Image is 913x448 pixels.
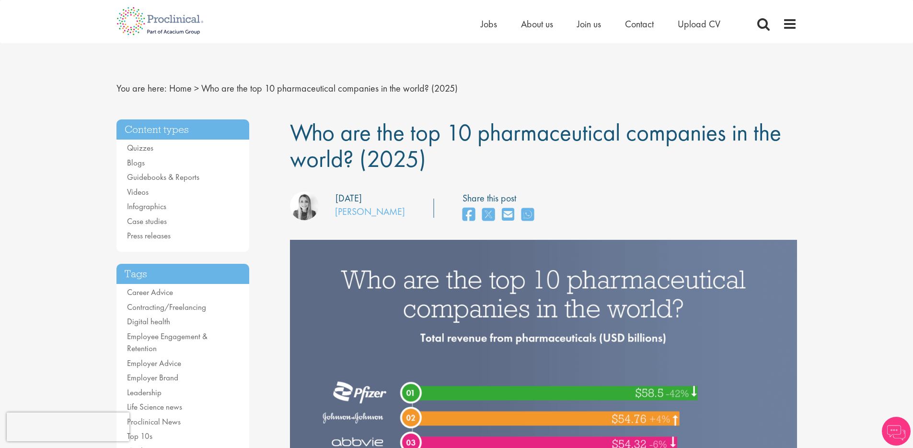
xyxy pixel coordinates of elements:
span: You are here: [116,82,167,94]
a: Top 10s [127,431,152,441]
div: [DATE] [335,191,362,205]
a: share on facebook [462,205,475,225]
a: share on twitter [482,205,495,225]
span: Who are the top 10 pharmaceutical companies in the world? (2025) [201,82,458,94]
a: About us [521,18,553,30]
a: Blogs [127,157,145,168]
h3: Content types [116,119,250,140]
img: Hannah Burke [290,191,319,220]
a: Proclinical News [127,416,181,427]
iframe: reCAPTCHA [7,413,129,441]
a: Press releases [127,230,171,241]
a: breadcrumb link [169,82,192,94]
img: Chatbot [882,417,911,446]
a: Case studies [127,216,167,226]
a: share on whats app [521,205,534,225]
a: Leadership [127,387,162,398]
a: Digital health [127,316,170,327]
a: Videos [127,187,149,197]
a: Life Science news [127,401,182,412]
a: Employer Brand [127,372,178,383]
a: Contact [625,18,654,30]
a: Employer Advice [127,358,181,368]
a: share on email [502,205,514,225]
span: Who are the top 10 pharmaceutical companies in the world? (2025) [290,117,781,174]
a: Upload CV [678,18,720,30]
h3: Tags [116,264,250,284]
a: Join us [577,18,601,30]
a: Infographics [127,201,166,212]
a: Contracting/Freelancing [127,302,206,312]
a: Career Advice [127,287,173,297]
a: Quizzes [127,142,153,153]
span: > [194,82,199,94]
a: Employee Engagement & Retention [127,331,208,354]
label: Share this post [462,191,539,205]
a: Jobs [481,18,497,30]
a: [PERSON_NAME] [335,205,405,218]
a: Guidebooks & Reports [127,172,199,182]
